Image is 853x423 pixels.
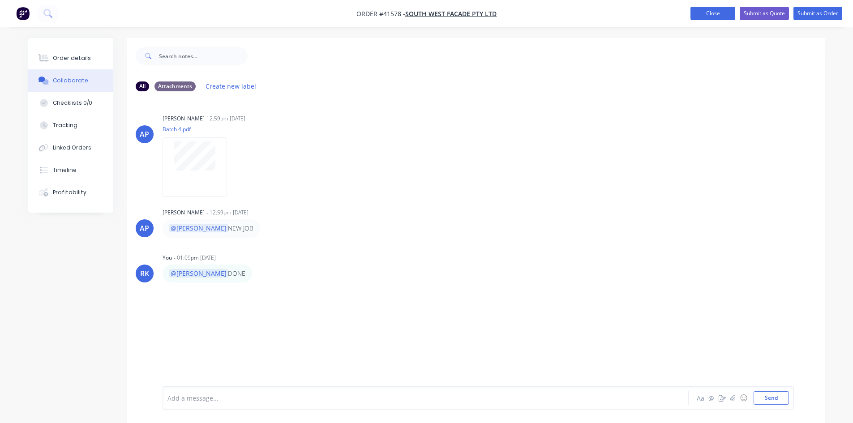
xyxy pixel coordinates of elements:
[174,254,216,262] div: - 01:09pm [DATE]
[754,391,789,405] button: Send
[53,166,77,174] div: Timeline
[140,223,149,234] div: AP
[28,92,113,114] button: Checklists 0/0
[206,115,245,123] div: 12:59pm [DATE]
[28,69,113,92] button: Collaborate
[136,81,149,91] div: All
[140,129,149,140] div: AP
[154,81,196,91] div: Attachments
[169,269,245,278] p: DONE
[201,80,261,92] button: Create new label
[740,7,789,20] button: Submit as Quote
[163,209,205,217] div: [PERSON_NAME]
[28,181,113,204] button: Profitability
[28,159,113,181] button: Timeline
[405,9,497,18] a: South West Facade Pty Ltd
[53,54,91,62] div: Order details
[16,7,30,20] img: Factory
[53,121,77,129] div: Tracking
[169,224,253,233] p: NEW JOB
[53,188,86,197] div: Profitability
[163,115,205,123] div: [PERSON_NAME]
[163,125,236,133] p: Batch 4.pdf
[28,47,113,69] button: Order details
[738,393,749,403] button: ☺
[163,254,172,262] div: You
[53,77,88,85] div: Collaborate
[690,7,735,20] button: Close
[793,7,842,20] button: Submit as Order
[28,137,113,159] button: Linked Orders
[695,393,706,403] button: Aa
[28,114,113,137] button: Tracking
[159,47,248,65] input: Search notes...
[206,209,249,217] div: - 12:59pm [DATE]
[169,269,228,278] span: @[PERSON_NAME]
[140,268,149,279] div: RK
[169,224,228,232] span: @[PERSON_NAME]
[53,99,92,107] div: Checklists 0/0
[706,393,717,403] button: @
[356,9,405,18] span: Order #41578 -
[53,144,91,152] div: Linked Orders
